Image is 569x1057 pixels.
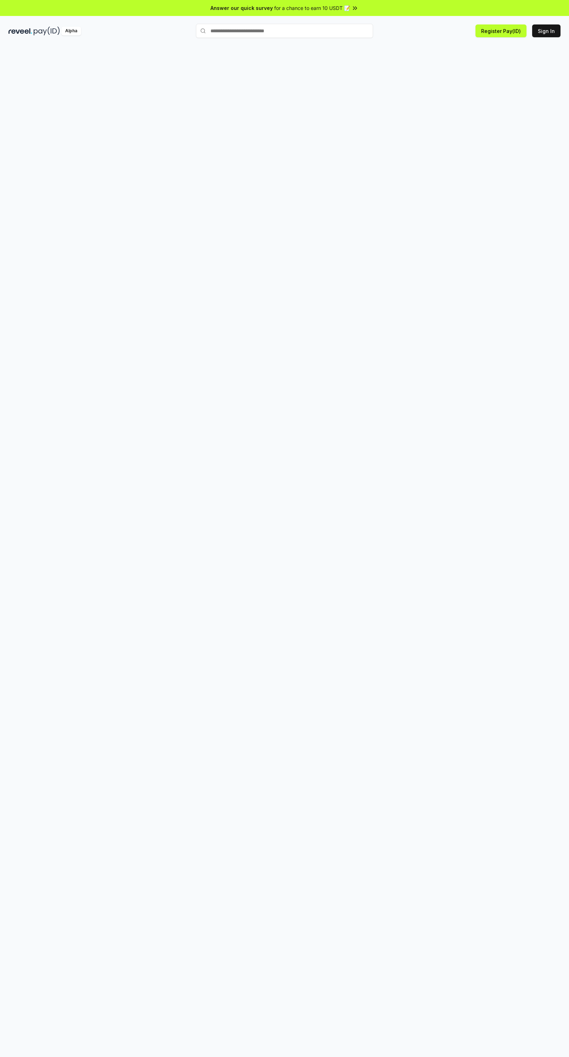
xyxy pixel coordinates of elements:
[210,4,273,12] span: Answer our quick survey
[475,24,526,37] button: Register Pay(ID)
[532,24,560,37] button: Sign In
[34,27,60,35] img: pay_id
[274,4,350,12] span: for a chance to earn 10 USDT 📝
[9,27,32,35] img: reveel_dark
[61,27,81,35] div: Alpha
